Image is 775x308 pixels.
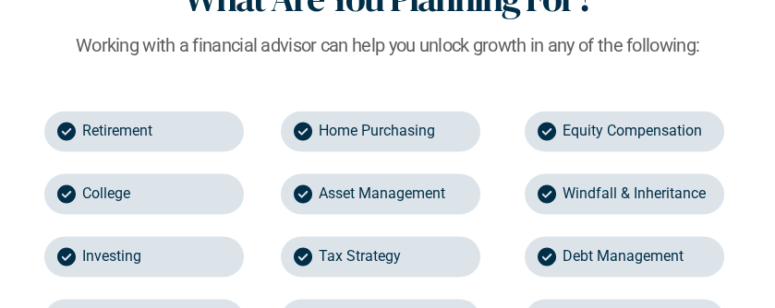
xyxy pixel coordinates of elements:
[563,120,702,142] p: Equity Compensation
[82,245,141,267] p: Investing
[319,183,445,205] p: Asset Management
[319,120,435,142] p: Home Purchasing
[563,183,706,205] p: Windfall & Inheritance
[37,31,738,59] h2: Working with a financial advisor can help you unlock growth in any of the following:
[319,245,401,267] p: Tax Strategy
[82,183,130,205] p: College
[82,120,152,142] p: Retirement
[563,245,684,267] p: Debt Management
